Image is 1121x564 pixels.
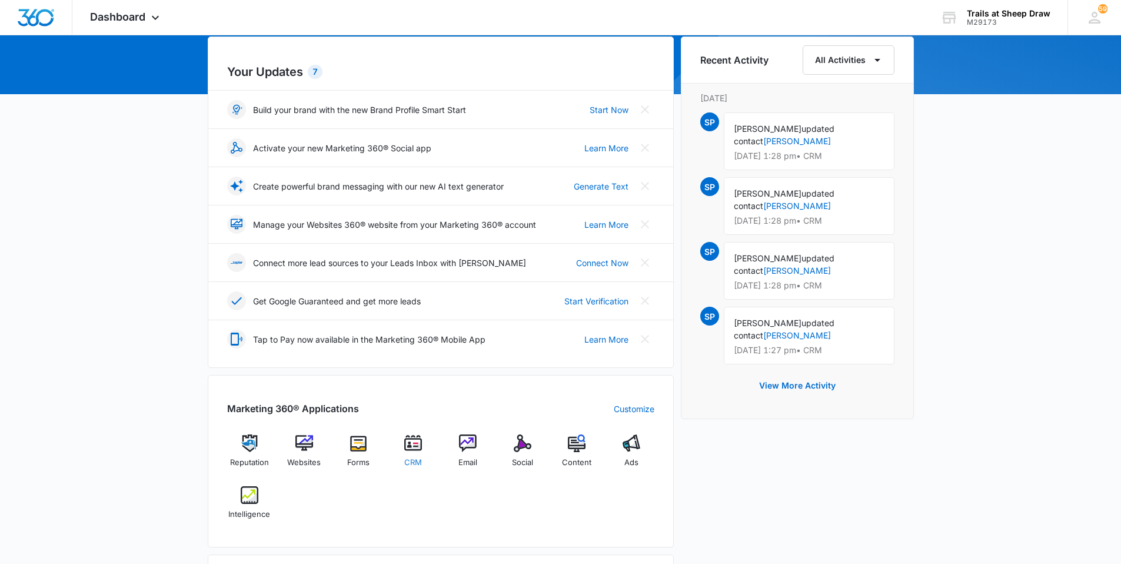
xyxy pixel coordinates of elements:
button: Close [636,330,654,349]
a: Connect Now [576,257,628,269]
span: SP [700,242,719,261]
span: SP [700,177,719,196]
a: Learn More [584,142,628,154]
p: [DATE] 1:28 pm • CRM [734,281,884,290]
a: Social [500,434,545,477]
a: [PERSON_NAME] [763,201,831,211]
a: Customize [614,403,654,415]
button: Close [636,138,654,157]
div: 7 [308,65,322,79]
span: SP [700,112,719,131]
button: All Activities [803,45,894,75]
a: Start Verification [564,295,628,307]
p: Activate your new Marketing 360® Social app [253,142,431,154]
p: Get Google Guaranteed and get more leads [253,295,421,307]
button: View More Activity [747,371,847,400]
span: Email [458,457,477,469]
button: Close [636,253,654,272]
a: Learn More [584,333,628,346]
span: Reputation [230,457,269,469]
a: Reputation [227,434,272,477]
a: [PERSON_NAME] [763,266,831,276]
a: Content [554,434,600,477]
a: [PERSON_NAME] [763,136,831,146]
p: Tap to Pay now available in the Marketing 360® Mobile App [253,333,485,346]
span: [PERSON_NAME] [734,188,801,198]
span: [PERSON_NAME] [734,124,801,134]
span: Websites [287,457,321,469]
p: [DATE] 1:27 pm • CRM [734,346,884,354]
p: Manage your Websites 360® website from your Marketing 360® account [253,218,536,231]
a: Learn More [584,218,628,231]
div: notifications count [1098,4,1107,14]
span: SP [700,307,719,326]
h2: Your Updates [227,63,654,81]
h2: Marketing 360® Applications [227,402,359,416]
span: Social [512,457,533,469]
p: [DATE] [700,92,894,104]
button: Close [636,100,654,119]
span: 59 [1098,4,1107,14]
span: Ads [624,457,638,469]
button: Close [636,215,654,234]
p: Build your brand with the new Brand Profile Smart Start [253,104,466,116]
p: Connect more lead sources to your Leads Inbox with [PERSON_NAME] [253,257,526,269]
div: account name [967,9,1050,18]
span: Dashboard [90,11,145,23]
span: [PERSON_NAME] [734,318,801,328]
span: CRM [404,457,422,469]
p: [DATE] 1:28 pm • CRM [734,217,884,225]
button: Close [636,291,654,310]
button: Close [636,177,654,195]
p: [DATE] 1:28 pm • CRM [734,152,884,160]
a: Forms [336,434,381,477]
a: Start Now [590,104,628,116]
span: Content [562,457,591,469]
h6: Recent Activity [700,53,769,67]
span: [PERSON_NAME] [734,253,801,263]
p: Create powerful brand messaging with our new AI text generator [253,180,504,193]
a: Email [445,434,491,477]
div: account id [967,18,1050,26]
a: Ads [609,434,654,477]
a: Websites [281,434,327,477]
a: Intelligence [227,486,272,529]
a: [PERSON_NAME] [763,330,831,340]
span: Forms [347,457,370,469]
a: Generate Text [574,180,628,193]
span: Intelligence [228,509,270,520]
a: CRM [391,434,436,477]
